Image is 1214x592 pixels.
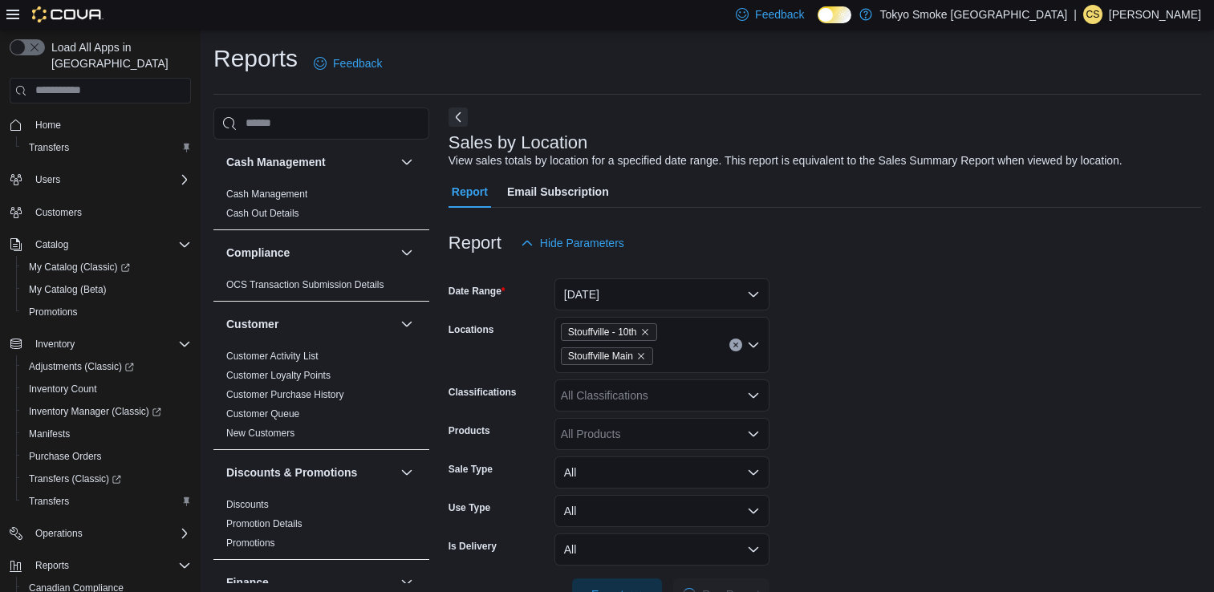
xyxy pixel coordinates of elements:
[22,138,191,157] span: Transfers
[22,447,108,466] a: Purchase Orders
[226,498,269,511] span: Discounts
[29,556,191,575] span: Reports
[1083,5,1102,24] div: Casey Shankland
[29,170,67,189] button: Users
[3,333,197,355] button: Inventory
[568,324,637,340] span: Stouffville - 10th
[226,574,269,590] h3: Finance
[213,43,298,75] h1: Reports
[29,450,102,463] span: Purchase Orders
[449,386,517,399] label: Classifications
[29,524,89,543] button: Operations
[449,233,501,253] h3: Report
[226,154,394,170] button: Cash Management
[747,389,760,402] button: Open list of options
[226,427,294,440] span: New Customers
[29,203,88,222] a: Customers
[507,176,609,208] span: Email Subscription
[29,115,191,135] span: Home
[226,464,394,480] button: Discounts & Promotions
[397,152,416,172] button: Cash Management
[226,537,275,549] a: Promotions
[449,285,505,298] label: Date Range
[226,518,302,529] a: Promotion Details
[333,55,382,71] span: Feedback
[29,360,134,373] span: Adjustments (Classic)
[16,490,197,513] button: Transfers
[449,424,490,437] label: Products
[449,540,497,553] label: Is Delivery
[29,261,130,274] span: My Catalog (Classic)
[29,335,81,354] button: Inventory
[35,238,68,251] span: Catalog
[554,278,769,310] button: [DATE]
[22,379,104,399] a: Inventory Count
[29,472,121,485] span: Transfers (Classic)
[22,424,76,444] a: Manifests
[29,335,191,354] span: Inventory
[213,495,429,559] div: Discounts & Promotions
[35,338,75,351] span: Inventory
[35,559,69,572] span: Reports
[22,402,191,421] span: Inventory Manager (Classic)
[22,379,191,399] span: Inventory Count
[3,201,197,224] button: Customers
[307,47,388,79] a: Feedback
[29,306,78,318] span: Promotions
[1109,5,1201,24] p: [PERSON_NAME]
[213,275,429,301] div: Compliance
[747,339,760,351] button: Open list of options
[226,574,394,590] button: Finance
[561,323,657,341] span: Stouffville - 10th
[226,389,344,400] a: Customer Purchase History
[3,168,197,191] button: Users
[16,445,197,468] button: Purchase Orders
[226,464,357,480] h3: Discounts & Promotions
[22,424,191,444] span: Manifests
[29,283,107,296] span: My Catalog (Beta)
[514,227,631,259] button: Hide Parameters
[213,347,429,449] div: Customer
[449,323,494,336] label: Locations
[226,350,319,363] span: Customer Activity List
[29,202,191,222] span: Customers
[452,176,488,208] span: Report
[3,554,197,577] button: Reports
[226,189,307,200] a: Cash Management
[22,357,140,376] a: Adjustments (Classic)
[16,468,197,490] a: Transfers (Classic)
[29,383,97,395] span: Inventory Count
[640,327,650,337] button: Remove Stouffville - 10th from selection in this group
[32,6,104,22] img: Cova
[22,280,113,299] a: My Catalog (Beta)
[35,119,61,132] span: Home
[226,408,299,420] a: Customer Queue
[29,428,70,440] span: Manifests
[226,316,278,332] h3: Customer
[29,141,69,154] span: Transfers
[22,257,191,277] span: My Catalog (Classic)
[561,347,653,365] span: Stouffville Main
[226,207,299,220] span: Cash Out Details
[22,492,75,511] a: Transfers
[226,154,326,170] h3: Cash Management
[747,428,760,440] button: Open list of options
[213,184,429,229] div: Cash Management
[226,388,344,401] span: Customer Purchase History
[755,6,804,22] span: Feedback
[16,423,197,445] button: Manifests
[22,402,168,421] a: Inventory Manager (Classic)
[16,301,197,323] button: Promotions
[22,302,191,322] span: Promotions
[397,314,416,334] button: Customer
[3,522,197,545] button: Operations
[818,6,851,23] input: Dark Mode
[1086,5,1100,24] span: CS
[449,463,493,476] label: Sale Type
[226,279,384,290] a: OCS Transaction Submission Details
[226,278,384,291] span: OCS Transaction Submission Details
[397,243,416,262] button: Compliance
